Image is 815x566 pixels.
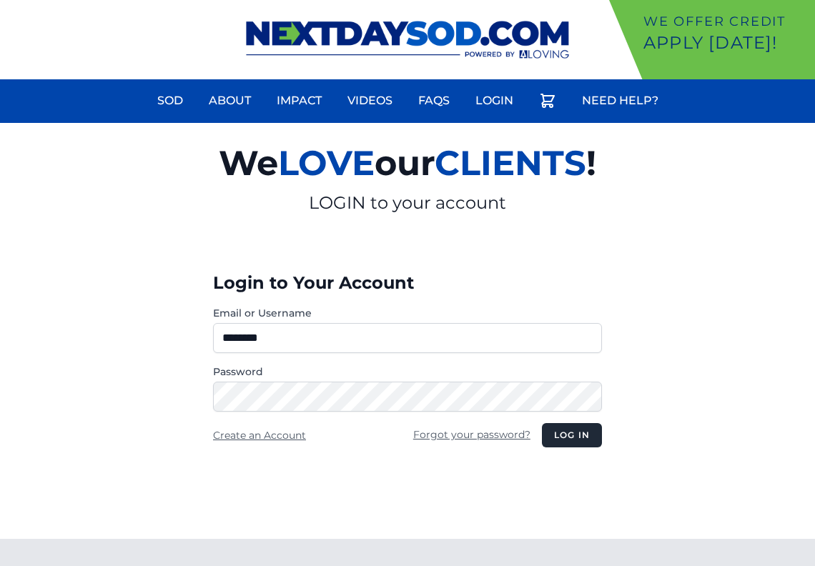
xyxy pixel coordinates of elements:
[213,306,602,320] label: Email or Username
[467,84,522,118] a: Login
[573,84,667,118] a: Need Help?
[53,134,762,192] h2: We our !
[213,364,602,379] label: Password
[149,84,192,118] a: Sod
[413,428,530,441] a: Forgot your password?
[213,272,602,294] h3: Login to Your Account
[542,423,602,447] button: Log in
[339,84,401,118] a: Videos
[268,84,330,118] a: Impact
[410,84,458,118] a: FAQs
[278,142,375,184] span: LOVE
[643,11,809,31] p: We offer Credit
[213,429,306,442] a: Create an Account
[435,142,586,184] span: CLIENTS
[53,192,762,214] p: LOGIN to your account
[643,31,809,54] p: Apply [DATE]!
[200,84,260,118] a: About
